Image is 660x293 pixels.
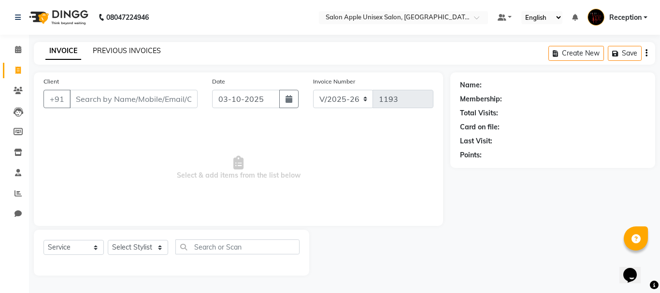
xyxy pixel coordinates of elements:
[45,42,81,60] a: INVOICE
[460,150,482,160] div: Points:
[43,90,71,108] button: +91
[460,136,492,146] div: Last Visit:
[609,13,642,23] span: Reception
[43,120,433,216] span: Select & add items from the list below
[106,4,149,31] b: 08047224946
[608,46,642,61] button: Save
[25,4,91,31] img: logo
[460,122,500,132] div: Card on file:
[43,77,59,86] label: Client
[619,254,650,283] iframe: chat widget
[175,239,300,254] input: Search or Scan
[313,77,355,86] label: Invoice Number
[460,94,502,104] div: Membership:
[548,46,604,61] button: Create New
[70,90,198,108] input: Search by Name/Mobile/Email/Code
[212,77,225,86] label: Date
[93,46,161,55] a: PREVIOUS INVOICES
[460,80,482,90] div: Name:
[460,108,498,118] div: Total Visits:
[588,9,604,26] img: Reception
